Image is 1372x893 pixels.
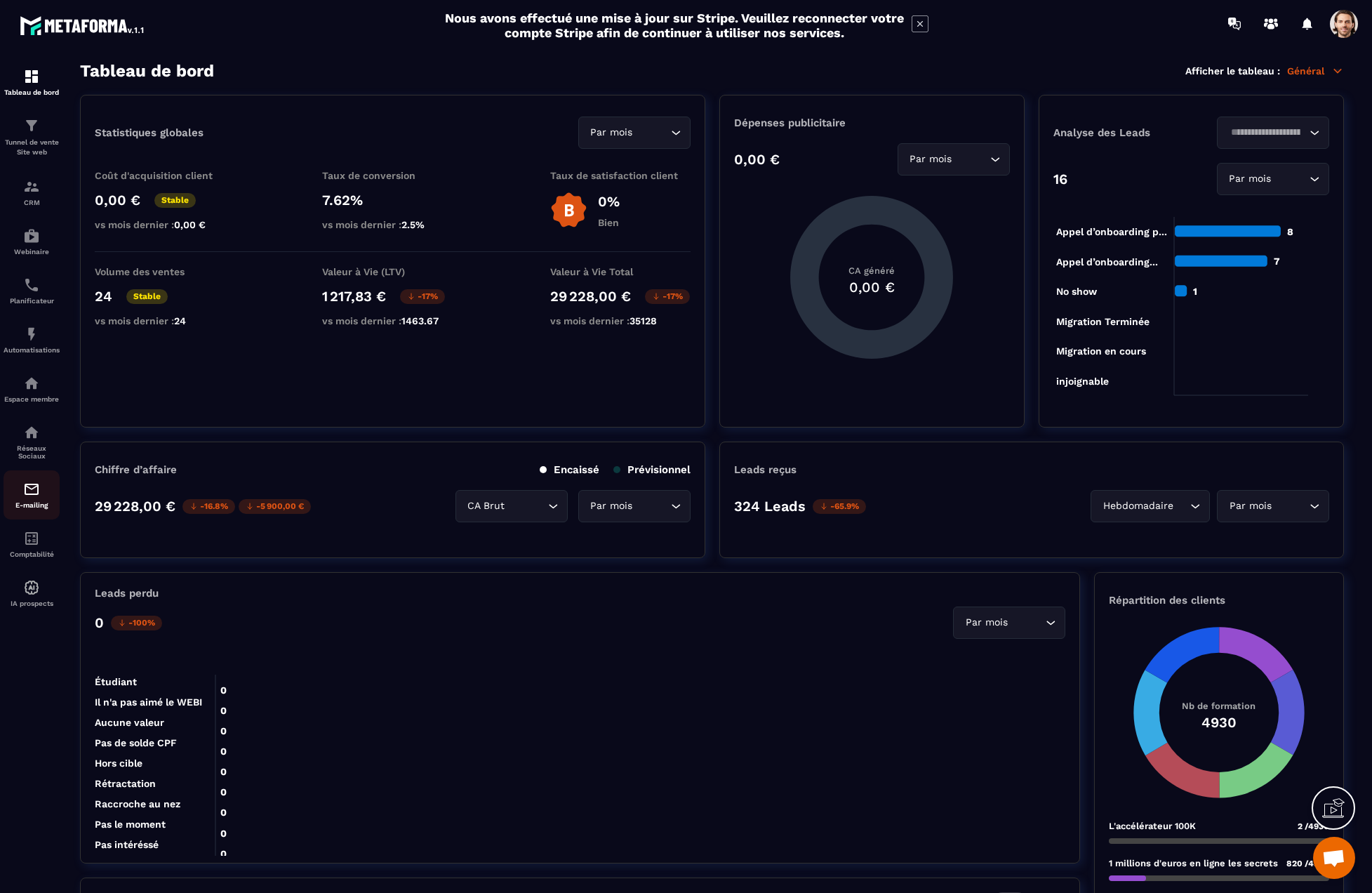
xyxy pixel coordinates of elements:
[23,326,40,343] img: automations
[540,463,599,476] p: Encaissé
[95,839,159,850] tspan: Pas intéréssé
[95,126,204,139] p: Statistiques globales
[23,424,40,441] img: social-network
[4,501,60,509] p: E-mailing
[4,107,60,168] a: formationformationTunnel de vente Site web
[550,192,587,229] img: b-badge-o.b3b20ee6.svg
[4,444,60,460] p: Réseaux Sociaux
[645,289,690,304] p: -17%
[4,138,60,157] p: Tunnel de vente Site web
[1100,498,1176,514] span: Hebdomadaire
[322,170,462,181] p: Taux de conversion
[174,315,186,326] span: 24
[95,587,159,600] p: Leads perdu
[962,615,1011,630] span: Par mois
[444,11,905,40] h2: Nous avons effectué une mise à jour sur Stripe. Veuillez reconnecter votre compte Stripe afin de ...
[23,375,40,392] img: automations
[734,151,780,168] p: 0,00 €
[95,463,177,476] p: Chiffre d’affaire
[4,199,60,206] p: CRM
[1055,226,1166,238] tspan: Appel d’onboarding p...
[23,277,40,293] img: scheduler
[95,266,235,277] p: Volume des ventes
[550,170,691,181] p: Taux de satisfaction client
[95,778,156,789] tspan: Rétractation
[4,315,60,364] a: automationsautomationsAutomatisations
[4,88,60,96] p: Tableau de bord
[465,498,508,514] span: CA Brut
[1109,821,1196,831] p: L'accélérateur 100K
[1274,498,1306,514] input: Search for option
[587,125,636,140] span: Par mois
[1055,376,1108,388] tspan: injoignable
[23,481,40,498] img: email
[95,498,175,515] p: 29 228,00 €
[1313,837,1355,879] div: Mở cuộc trò chuyện
[1217,117,1329,149] div: Search for option
[111,616,162,630] p: -100%
[578,117,691,149] div: Search for option
[95,288,112,305] p: 24
[587,498,636,514] span: Par mois
[4,520,60,569] a: accountantaccountantComptabilité
[4,550,60,558] p: Comptabilité
[322,315,462,326] p: vs mois dernier :
[1298,821,1329,831] span: 2 /4930
[322,288,386,305] p: 1 217,83 €
[1226,498,1274,514] span: Par mois
[322,219,462,230] p: vs mois dernier :
[4,364,60,414] a: automationsautomationsEspace membre
[1053,171,1067,187] p: 16
[154,193,196,208] p: Stable
[126,289,168,304] p: Stable
[23,178,40,195] img: formation
[4,266,60,315] a: schedulerschedulerPlanificateur
[322,266,462,277] p: Valeur à Vie (LTV)
[95,717,164,728] tspan: Aucune valeur
[4,395,60,403] p: Espace membre
[95,614,104,631] p: 0
[1286,859,1329,868] span: 820 /4930
[95,315,235,326] p: vs mois dernier :
[400,289,445,304] p: -17%
[95,798,180,809] tspan: Raccroche au nez
[322,192,462,209] p: 7.62%
[4,248,60,256] p: Webinaire
[1217,490,1329,522] div: Search for option
[95,170,235,181] p: Coût d'acquisition client
[1053,126,1192,139] p: Analyse des Leads
[95,737,177,748] tspan: Pas de solde CPF
[4,346,60,354] p: Automatisations
[23,579,40,596] img: automations
[4,168,60,217] a: formationformationCRM
[813,499,866,514] p: -65.9%
[23,227,40,244] img: automations
[550,288,631,305] p: 29 228,00 €
[1109,858,1278,868] p: 1 millions d'euros en ligne les secrets
[23,68,40,85] img: formation
[613,463,691,476] p: Prévisionnel
[23,530,40,547] img: accountant
[1176,498,1187,514] input: Search for option
[4,600,60,607] p: IA prospects
[636,125,667,140] input: Search for option
[1011,615,1042,630] input: Search for option
[4,470,60,520] a: emailemailE-mailing
[636,498,667,514] input: Search for option
[953,607,1065,639] div: Search for option
[1274,171,1306,187] input: Search for option
[598,217,620,228] p: Bien
[23,117,40,134] img: formation
[4,58,60,107] a: formationformationTableau de bord
[630,315,657,326] span: 35128
[401,315,439,326] span: 1463.67
[550,315,691,326] p: vs mois dernier :
[455,490,568,522] div: Search for option
[4,414,60,470] a: social-networksocial-networkRéseaux Sociaux
[401,219,425,230] span: 2.5%
[1055,345,1145,357] tspan: Migration en cours
[182,499,235,514] p: -16.8%
[1055,316,1149,328] tspan: Migration Terminée
[734,498,806,515] p: 324 Leads
[898,143,1010,176] div: Search for option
